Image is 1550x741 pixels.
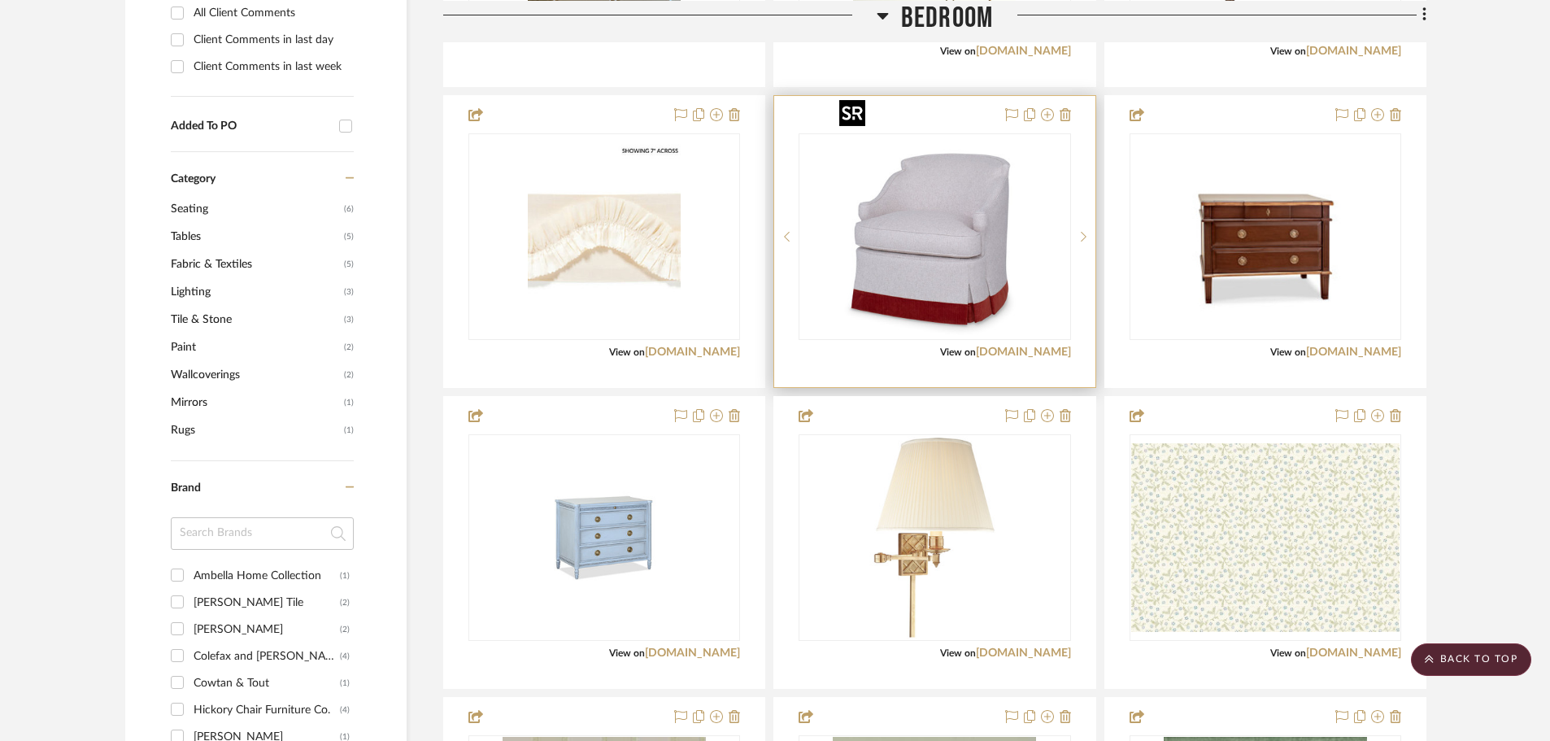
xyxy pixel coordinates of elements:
span: Mirrors [171,389,340,416]
div: (1) [340,670,350,696]
img: Coffey Nightstand [503,436,706,639]
a: [DOMAIN_NAME] [976,647,1071,659]
span: (1) [344,390,354,416]
span: (6) [344,196,354,222]
div: Colefax and [PERSON_NAME] [194,643,340,669]
div: (4) [340,643,350,669]
input: Search Brands [171,517,354,550]
span: (5) [344,251,354,277]
img: Gene Swing Arm [833,436,1036,639]
a: [DOMAIN_NAME] [976,347,1071,358]
span: View on [609,648,645,658]
span: View on [1270,648,1306,658]
a: [DOMAIN_NAME] [645,347,740,358]
div: (1) [340,563,350,589]
span: View on [1270,347,1306,357]
span: Lighting [171,278,340,306]
div: Cowtan & Tout [194,670,340,696]
img: RUFFLE TAPE [528,135,681,338]
span: Wallcoverings [171,361,340,389]
div: Hickory Chair Furniture Co. [194,697,340,723]
span: (5) [344,224,354,250]
span: View on [1270,46,1306,56]
div: (4) [340,697,350,723]
span: Tile & Stone [171,306,340,333]
div: 0 [1130,134,1400,339]
img: Betsy-Forget-me-not [1131,443,1400,632]
div: (2) [340,617,350,643]
a: [DOMAIN_NAME] [645,647,740,659]
div: Added To PO [171,120,331,133]
span: (2) [344,334,354,360]
span: Seating [171,195,340,223]
span: Brand [171,482,201,494]
span: (3) [344,279,354,305]
img: Charlotte Nightstand [1164,135,1367,338]
span: Rugs [171,416,340,444]
span: Fabric & Textiles [171,251,340,278]
span: Paint [171,333,340,361]
span: Category [171,172,216,186]
span: View on [940,648,976,658]
div: 0 [799,134,1069,339]
img: Barbara Swivel Chair - Skirted [833,135,1036,338]
a: [DOMAIN_NAME] [1306,46,1401,57]
div: [PERSON_NAME] Tile [194,590,340,616]
a: [DOMAIN_NAME] [1306,647,1401,659]
a: [DOMAIN_NAME] [1306,347,1401,358]
div: (2) [340,590,350,616]
div: [PERSON_NAME] [194,617,340,643]
span: View on [940,347,976,357]
a: [DOMAIN_NAME] [976,46,1071,57]
div: Ambella Home Collection [194,563,340,589]
span: View on [940,46,976,56]
span: (1) [344,417,354,443]
div: Client Comments in last day [194,27,350,53]
span: Tables [171,223,340,251]
span: (2) [344,362,354,388]
scroll-to-top-button: BACK TO TOP [1411,643,1531,676]
div: Client Comments in last week [194,54,350,80]
span: View on [609,347,645,357]
span: (3) [344,307,354,333]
